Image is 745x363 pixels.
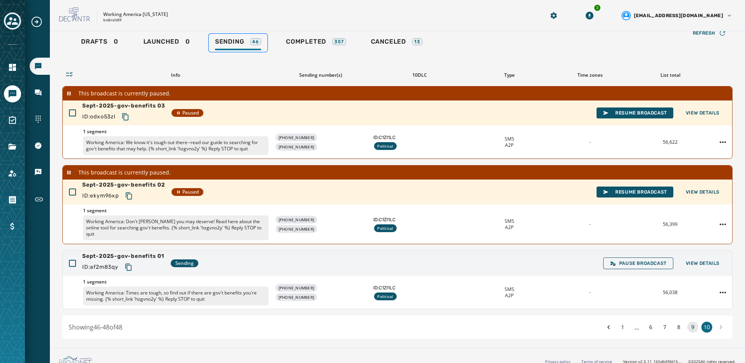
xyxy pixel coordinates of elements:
[83,215,268,240] p: Working America: Don't [PERSON_NAME] you may deserve! Read here about the online tool for searchi...
[176,189,199,195] span: Paused
[505,136,514,142] span: SMS
[137,34,196,52] a: Launched0
[83,136,268,155] p: Working America: We know it's tough out there--read our guide to searching for gov't benefits tha...
[686,189,720,195] span: View Details
[275,143,318,151] div: [PHONE_NUMBER]
[82,102,165,110] span: Sept-2025-gov-benefits 03
[4,138,21,155] a: Navigate to Files
[373,72,466,78] div: 10DLC
[693,30,715,36] span: Refresh
[30,58,50,75] a: Navigate to Broadcasts
[82,263,118,271] span: ID: af2m83qy
[593,4,601,12] div: 3
[280,34,352,52] a: Completed357
[275,225,318,233] div: [PHONE_NUMBER]
[275,293,318,301] div: [PHONE_NUMBER]
[82,252,164,260] span: Sept-2025-gov-benefits 01
[631,322,642,332] span: ...
[30,137,50,154] a: Navigate to 10DLC Registration
[143,38,190,50] div: 0
[505,224,514,231] span: A2P
[412,38,422,45] div: 13
[645,322,656,333] button: 6
[717,286,729,299] button: Sept-2025-gov-benefits 01 action menu
[83,72,268,78] div: Info
[633,72,708,78] div: List total
[82,181,165,189] span: Sept-2025-gov-benefits 02
[4,12,21,30] button: Toggle account select drawer
[30,84,50,101] a: Navigate to Inbox
[122,260,136,274] button: Copy text to clipboard
[371,38,406,46] span: Canceled
[603,189,667,195] span: Resume Broadcast
[597,107,673,118] button: Resume Broadcast
[680,187,726,197] button: View Details
[275,284,318,292] div: [PHONE_NUMBER]
[505,286,514,293] span: SMS
[634,12,723,19] span: [EMAIL_ADDRESS][DOMAIN_NAME]
[633,221,707,227] div: 56,399
[687,322,698,333] button: 9
[81,38,108,46] span: Drafts
[83,287,268,305] p: Working America: Times are tough, so find out if there are gov't benefits you're missing. {% shor...
[63,86,732,100] div: This broadcast is currently paused.
[597,187,673,197] button: Resume Broadcast
[30,111,50,128] a: Navigate to Sending Numbers
[215,38,244,46] span: Sending
[374,224,396,232] div: Political
[122,189,136,203] button: Copy text to clipboard
[83,129,268,135] span: 1 segment
[553,221,627,227] div: -
[547,9,561,23] button: Manage global settings
[83,279,268,285] span: 1 segment
[63,166,732,180] div: This broadcast is currently paused.
[373,134,466,141] span: ID: C1ZI1LC
[505,142,514,148] span: A2P
[4,85,21,102] a: Navigate to Messaging
[374,142,396,150] div: Political
[118,110,132,124] button: Copy text to clipboard
[275,134,318,141] div: [PHONE_NUMBER]
[553,72,627,78] div: Time zones
[103,11,168,18] p: Working America [US_STATE]
[103,18,122,23] p: kn8rxh59
[472,72,547,78] div: Type
[686,110,720,116] span: View Details
[4,59,21,76] a: Navigate to Home
[617,322,628,333] button: 1
[30,190,50,209] a: Navigate to Short Links
[505,218,514,224] span: SMS
[610,260,667,266] span: Pause Broadcast
[332,38,346,45] div: 357
[274,72,367,78] div: Sending number(s)
[275,216,318,224] div: [PHONE_NUMBER]
[680,258,726,269] button: View Details
[633,139,707,145] div: 56,622
[176,110,199,116] span: Paused
[75,34,125,52] a: Drafts0
[365,34,429,52] a: Canceled13
[4,112,21,129] a: Navigate to Surveys
[717,218,729,231] button: Sept-2025-gov-benefits 02 action menu
[81,38,118,50] div: 0
[687,27,733,39] button: Refresh
[505,293,514,299] span: A2P
[175,260,194,266] span: Sending
[143,38,179,46] span: Launched
[209,34,267,52] a: Sending46
[373,217,466,223] span: ID: C1ZI1LC
[618,8,736,23] button: User settings
[4,165,21,182] a: Navigate to Account
[373,285,466,291] span: ID: C1ZI1LC
[4,218,21,235] a: Navigate to Billing
[603,110,667,116] span: Resume Broadcast
[553,139,627,145] div: -
[701,322,712,333] button: 10
[717,136,729,148] button: Sept-2025-gov-benefits 03 action menu
[286,38,326,46] span: Completed
[374,293,396,300] div: Political
[633,289,707,296] div: 56,038
[83,208,268,214] span: 1 segment
[686,260,720,266] span: View Details
[30,16,49,28] button: Expand sub nav menu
